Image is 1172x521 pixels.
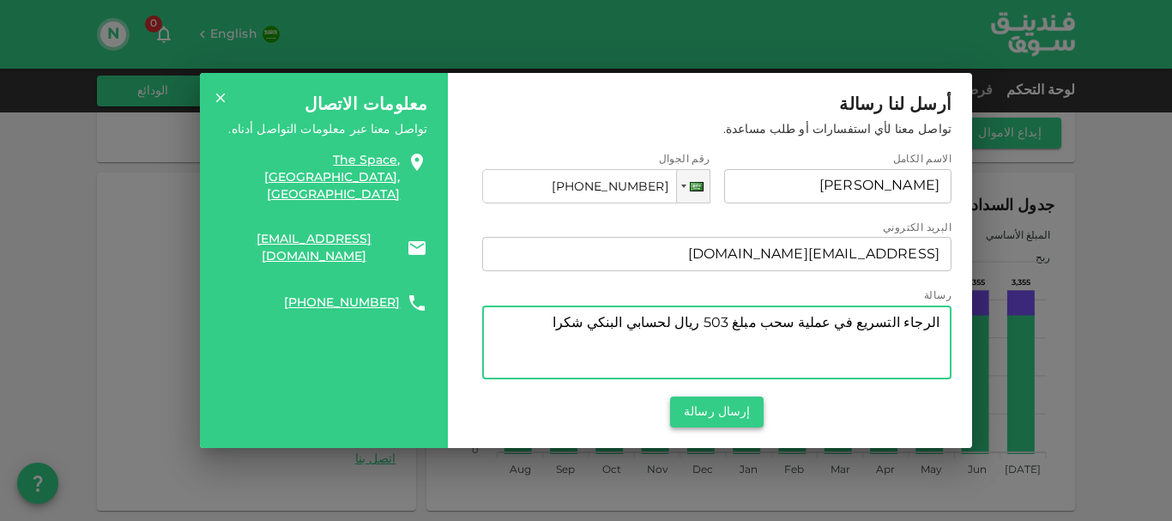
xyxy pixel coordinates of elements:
a: [EMAIL_ADDRESS][DOMAIN_NAME] [227,231,400,265]
span: أرسل لنا رسالة [839,94,951,118]
span: تواصل معنا لأي استفسارات أو طلب مساعدة. [482,121,951,138]
a: The Space, [GEOGRAPHIC_DATA], [GEOGRAPHIC_DATA] [227,152,400,203]
input: 1 (702) 123-4567 [482,169,710,203]
button: إرسال رسالة [670,397,764,427]
span: رقم الجوال [659,152,710,169]
span: البريد الكتروني [883,223,951,233]
textarea: message [494,313,939,373]
div: message [482,306,951,379]
span: رسالة [924,291,951,301]
input: fullName [724,169,951,203]
a: [PHONE_NUMBER] [284,294,400,312]
span: الاسم الكامل [893,154,951,165]
span: معلومات الاتصال [305,94,428,118]
div: Saudi Arabia: + 966 [677,170,710,203]
input: emailAddress [482,237,951,271]
span: تواصل معنا عبر معلومات التواصل أدناه. [228,121,427,138]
